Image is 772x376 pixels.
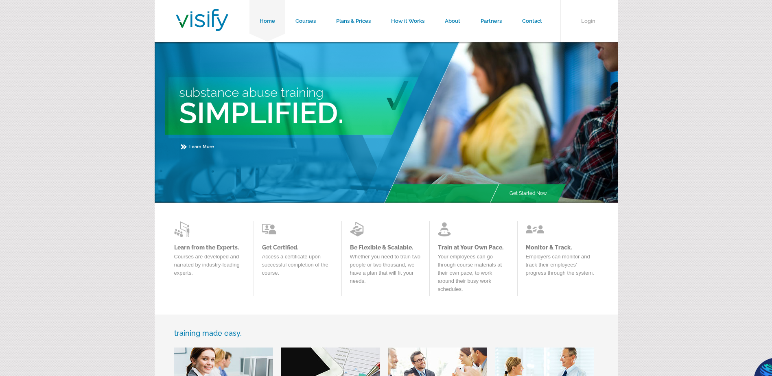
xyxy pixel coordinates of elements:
a: Learn More [181,144,214,149]
img: Learn from the Experts [350,221,368,237]
h3: Substance Abuse Training [179,85,461,100]
a: Get Started Now [499,184,557,203]
img: Learn from the Experts [262,221,280,237]
img: Learn from the Experts [174,221,192,237]
h3: training made easy. [174,329,598,337]
p: Courses are developed and narrated by industry-leading experts. [174,253,245,281]
img: Learn from the Experts [526,221,544,237]
a: Train at Your Own Pace. [438,244,509,251]
h2: Simplified. [179,96,461,130]
a: Visify Training [176,22,228,33]
p: Whether you need to train two people or two thousand, we have a plan that will fit your needs. [350,253,421,289]
img: Learn from the Experts [438,221,456,237]
a: Learn from the Experts. [174,244,245,251]
img: Main Image [383,42,618,203]
a: Get Certified. [262,244,333,251]
a: Be Flexible & Scalable. [350,244,421,251]
p: Employers can monitor and track their employees' progress through the system. [526,253,597,281]
a: Monitor & Track. [526,244,597,251]
p: Your employees can go through course materials at their own pace, to work around their busy work ... [438,253,509,297]
p: Access a certificate upon successful completion of the course. [262,253,333,281]
img: Visify Training [176,9,228,31]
